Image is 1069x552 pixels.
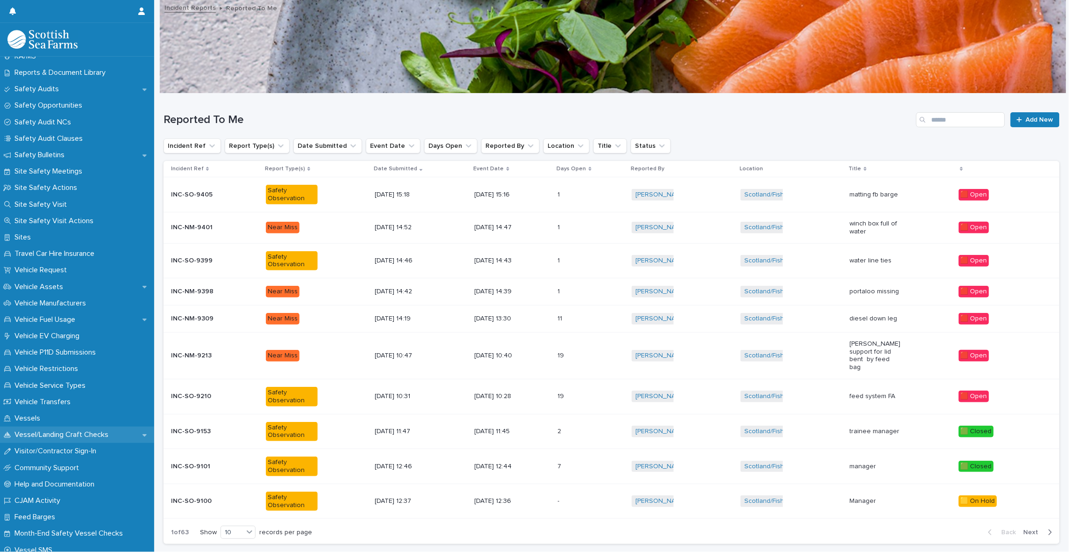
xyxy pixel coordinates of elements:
p: Vehicle EV Charging [11,332,87,341]
button: Title [593,138,627,153]
div: 🟥 Open [959,255,989,267]
div: Safety Observation [266,457,318,476]
p: Vehicle Fuel Usage [11,315,83,324]
div: Safety Observation [266,492,318,511]
tr: INC-SO-9405INC-SO-9405 Safety Observation[DATE] 15:18[DATE] 15:1611 [PERSON_NAME] Scotland/Fishni... [164,177,1060,212]
p: 1 [558,286,562,296]
p: [DATE] 12:46 [375,463,427,471]
a: [PERSON_NAME] [635,392,686,400]
tr: INC-SO-9210INC-SO-9210 Safety Observation[DATE] 10:31[DATE] 10:281919 [PERSON_NAME] Scotland/Fish... [164,379,1060,414]
p: INC-SO-9405 [171,189,214,199]
a: Scotland/Fishnish A [744,257,802,265]
tr: INC-NM-9401INC-NM-9401 Near Miss[DATE] 14:52[DATE] 14:4711 [PERSON_NAME] Scotland/Fishnish B winc... [164,212,1060,243]
a: Add New [1011,112,1060,127]
p: Show [200,529,217,537]
a: Scotland/Fishnish B [744,191,802,199]
div: Safety Observation [266,185,318,204]
tr: INC-NM-9213INC-NM-9213 Near Miss[DATE] 10:47[DATE] 10:401919 [PERSON_NAME] Scotland/Fishnish B [P... [164,332,1060,379]
p: 1 [558,222,562,232]
button: Location [543,138,590,153]
div: 10 [221,528,243,537]
a: Scotland/Fishnish A [744,428,802,436]
a: [PERSON_NAME] [635,315,686,323]
button: Days Open [424,138,477,153]
p: winch box full of water [850,220,902,236]
div: Near Miss [266,350,299,362]
p: [DATE] 14:46 [375,257,427,265]
p: INC-SO-9210 [171,391,213,400]
p: [PERSON_NAME] support for lid bent by feed bag [850,340,902,371]
a: [PERSON_NAME] [635,191,686,199]
a: Scotland/Fishnish A [744,288,802,296]
tr: INC-NM-9398INC-NM-9398 Near Miss[DATE] 14:42[DATE] 14:3911 [PERSON_NAME] Scotland/Fishnish A port... [164,278,1060,305]
p: Site Safety Actions [11,183,85,192]
p: Safety Bulletins [11,151,72,160]
p: Sites [11,233,38,242]
a: Scotland/Fishnish A [744,392,802,400]
p: Safety Opportunities [11,101,90,110]
button: Event Date [366,138,420,153]
p: Location [740,164,763,174]
img: bPIBxiqnSb2ggTQWdOVV [7,30,78,49]
p: [DATE] 14:39 [475,288,527,296]
p: 1 [558,255,562,265]
p: [DATE] 10:28 [475,392,527,400]
p: Travel Car Hire Insurance [11,249,102,258]
button: Date Submitted [293,138,362,153]
button: Back [981,528,1020,537]
p: Vessel/Landing Craft Checks [11,430,116,439]
p: INC-SO-9399 [171,255,214,265]
p: Site Safety Visit Actions [11,217,101,225]
span: Add New [1026,116,1054,123]
p: Incident Ref [171,164,204,174]
p: Safety Audit Clauses [11,134,90,143]
p: - [558,495,562,505]
p: 11 [558,313,564,323]
p: Vessels [11,414,48,423]
a: [PERSON_NAME] [635,497,686,505]
button: Report Type(s) [225,138,290,153]
p: [DATE] 14:47 [475,224,527,232]
button: Reported By [481,138,540,153]
p: Site Safety Visit [11,200,74,209]
p: diesel down leg [850,315,902,323]
p: Title [849,164,862,174]
p: [DATE] 14:19 [375,315,427,323]
a: [PERSON_NAME] [635,352,686,360]
p: 1 of 63 [164,521,196,544]
p: [DATE] 15:18 [375,191,427,199]
a: [PERSON_NAME] [635,257,686,265]
p: [DATE] 12:44 [475,463,527,471]
div: 🟥 Open [959,286,989,298]
p: Report Type(s) [265,164,305,174]
p: manager [850,463,902,471]
p: Help and Documentation [11,480,102,489]
p: 2 [558,426,563,436]
div: 🟥 Open [959,189,989,201]
div: 🟩 Closed [959,461,994,472]
p: Vehicle Transfers [11,398,78,407]
p: [DATE] 12:36 [475,497,527,505]
div: 🟥 Open [959,222,989,233]
p: 1 [558,189,562,199]
a: Incident Reports [164,2,216,13]
p: Vehicle Request [11,266,74,275]
a: Scotland/Fishnish Shorebase [744,463,832,471]
tr: INC-SO-9153INC-SO-9153 Safety Observation[DATE] 11:47[DATE] 11:4522 [PERSON_NAME] Scotland/Fishni... [164,414,1060,449]
p: INC-NM-9213 [171,350,214,360]
span: Next [1024,529,1044,536]
p: INC-NM-9309 [171,313,215,323]
p: portaloo missing [850,288,902,296]
p: RA/MS [11,52,43,61]
div: 🟩 Closed [959,426,994,437]
a: [PERSON_NAME] [635,288,686,296]
p: [DATE] 14:42 [375,288,427,296]
p: Vehicle P11D Submissions [11,348,103,357]
p: [DATE] 14:52 [375,224,427,232]
p: INC-SO-9153 [171,426,213,436]
button: Incident Ref [164,138,221,153]
p: [DATE] 14:43 [475,257,527,265]
p: [DATE] 11:45 [475,428,527,436]
p: [DATE] 11:47 [375,428,427,436]
p: Vehicle Assets [11,283,71,291]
